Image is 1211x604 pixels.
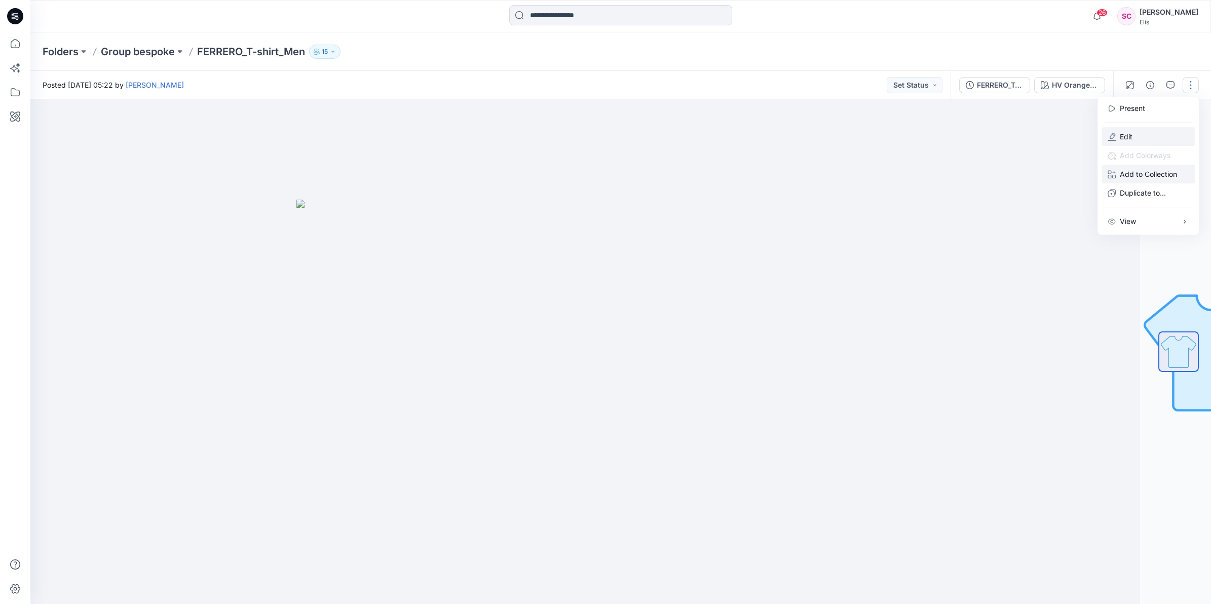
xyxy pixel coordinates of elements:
a: Group bespoke [101,45,175,59]
a: Present [1120,103,1145,114]
div: FERRERO_T-shirt_Men [977,80,1024,91]
p: FERRERO_T-shirt_Men [197,45,305,59]
a: Folders [43,45,79,59]
img: eyJhbGciOiJIUzI1NiIsImtpZCI6IjAiLCJzbHQiOiJzZXMiLCJ0eXAiOiJKV1QifQ.eyJkYXRhIjp7InR5cGUiOiJzdG9yYW... [296,200,803,604]
div: [PERSON_NAME] [1140,6,1198,18]
img: All colorways [1159,332,1198,371]
div: HV Orange/White [1052,80,1099,91]
p: View [1120,216,1136,226]
p: Add to Collection [1120,169,1177,179]
button: FERRERO_T-shirt_Men [959,77,1030,93]
button: Details [1142,77,1158,93]
a: Edit [1120,131,1132,142]
p: Duplicate to... [1120,187,1166,198]
div: SC [1117,7,1136,25]
p: 15 [322,46,328,57]
div: Elis [1140,18,1198,26]
button: HV Orange/White [1034,77,1105,93]
span: Posted [DATE] 05:22 by [43,80,184,90]
span: 26 [1096,9,1108,17]
button: 15 [309,45,340,59]
a: [PERSON_NAME] [126,81,184,89]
